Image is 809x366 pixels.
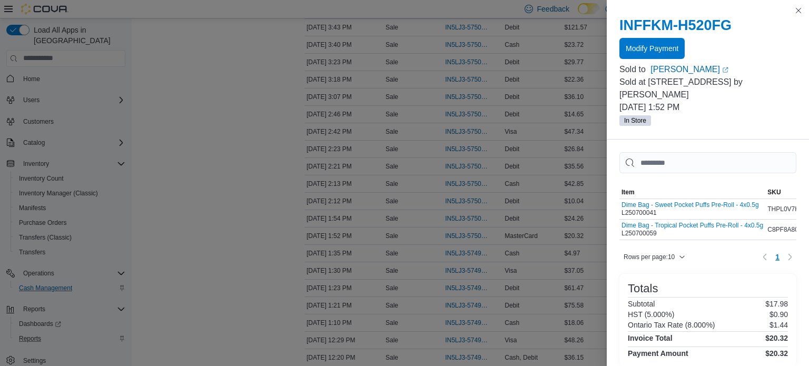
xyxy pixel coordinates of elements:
[792,4,805,17] button: Close this dialog
[650,63,796,76] a: [PERSON_NAME]External link
[765,300,788,308] p: $17.98
[621,188,635,196] span: Item
[619,251,689,263] button: Rows per page:10
[621,222,763,229] button: Dime Bag - Tropical Pocket Puffs Pre-Roll - 4x0.5g
[619,63,648,76] div: Sold to
[619,115,651,126] span: In Store
[767,225,798,234] span: C8PF8A80
[619,186,765,199] button: Item
[628,334,673,342] h4: Invoice Total
[626,43,678,54] span: Modify Payment
[758,249,796,265] nav: Pagination for table: MemoryTable from EuiInMemoryTable
[628,310,674,319] h6: HST (5.000%)
[769,321,788,329] p: $1.44
[771,249,784,265] ul: Pagination for table: MemoryTable from EuiInMemoryTable
[767,188,781,196] span: SKU
[771,249,784,265] button: Page 1 of 1
[775,252,780,262] span: 1
[628,300,655,308] h6: Subtotal
[621,201,759,209] button: Dime Bag - Sweet Pocket Puffs Pre-Roll - 4x0.5g
[621,222,763,238] div: L250700059
[624,253,675,261] span: Rows per page : 10
[628,321,715,329] h6: Ontario Tax Rate (8.000%)
[619,152,796,173] input: This is a search bar. As you type, the results lower in the page will automatically filter.
[765,186,802,199] button: SKU
[769,310,788,319] p: $0.90
[619,38,685,59] button: Modify Payment
[767,205,800,213] span: THPL0V7H
[628,282,658,295] h3: Totals
[619,76,796,101] p: Sold at [STREET_ADDRESS] by [PERSON_NAME]
[758,251,771,263] button: Previous page
[619,101,796,114] p: [DATE] 1:52 PM
[722,67,728,73] svg: External link
[619,17,796,34] h2: INFFKM-H520FG
[621,201,759,217] div: L250700041
[628,349,688,358] h4: Payment Amount
[765,349,788,358] h4: $20.32
[784,251,796,263] button: Next page
[624,116,646,125] span: In Store
[765,334,788,342] h4: $20.32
